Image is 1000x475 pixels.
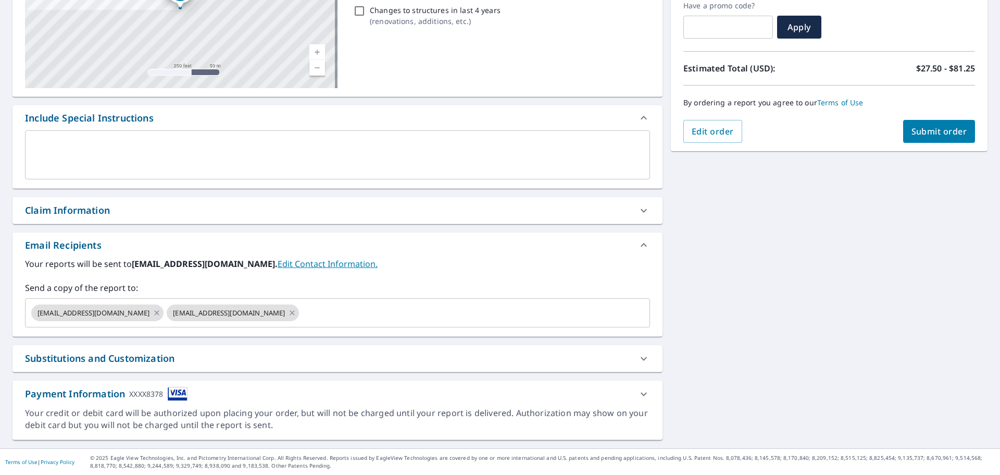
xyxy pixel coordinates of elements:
[370,16,501,27] p: ( renovations, additions, etc. )
[90,454,995,470] p: © 2025 Eagle View Technologies, Inc. and Pictometry International Corp. All Rights Reserved. Repo...
[25,351,174,366] div: Substitutions and Customization
[5,458,37,466] a: Terms of Use
[817,98,864,107] a: Terms of Use
[12,233,662,258] div: Email Recipients
[25,258,650,270] label: Your reports will be sent to
[903,120,976,143] button: Submit order
[31,308,156,318] span: [EMAIL_ADDRESS][DOMAIN_NAME]
[5,459,74,465] p: |
[683,62,829,75] p: Estimated Total (USD):
[167,308,291,318] span: [EMAIL_ADDRESS][DOMAIN_NAME]
[167,305,299,321] div: [EMAIL_ADDRESS][DOMAIN_NAME]
[25,238,102,252] div: Email Recipients
[683,1,773,10] label: Have a promo code?
[25,407,650,431] div: Your credit or debit card will be authorized upon placing your order, but will not be charged unt...
[785,21,813,33] span: Apply
[129,387,163,401] div: XXXX8378
[911,126,967,137] span: Submit order
[278,258,378,270] a: EditContactInfo
[25,203,110,217] div: Claim Information
[370,5,501,16] p: Changes to structures in last 4 years
[777,16,821,39] button: Apply
[309,60,325,76] a: Current Level 17, Zoom Out
[683,120,742,143] button: Edit order
[12,105,662,130] div: Include Special Instructions
[168,387,187,401] img: cardImage
[41,458,74,466] a: Privacy Policy
[916,62,975,75] p: $27.50 - $81.25
[25,282,650,294] label: Send a copy of the report to:
[132,258,278,270] b: [EMAIL_ADDRESS][DOMAIN_NAME].
[31,305,164,321] div: [EMAIL_ADDRESS][DOMAIN_NAME]
[309,44,325,60] a: Current Level 17, Zoom In
[12,345,662,372] div: Substitutions and Customization
[12,381,662,407] div: Payment InformationXXXX8378cardImage
[25,387,187,401] div: Payment Information
[683,98,975,107] p: By ordering a report you agree to our
[25,111,154,125] div: Include Special Instructions
[12,197,662,224] div: Claim Information
[692,126,734,137] span: Edit order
